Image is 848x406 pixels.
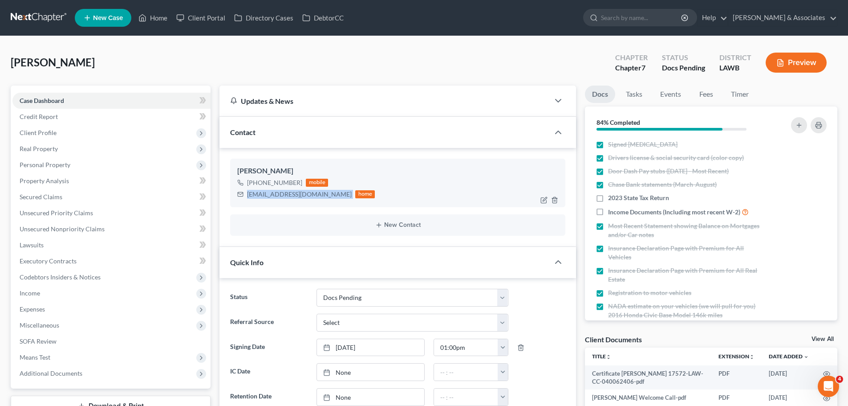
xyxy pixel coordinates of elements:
[769,353,809,360] a: Date Added expand_more
[641,63,645,72] span: 7
[230,128,256,136] span: Contact
[619,86,649,103] a: Tasks
[20,257,77,265] span: Executory Contracts
[803,354,809,360] i: expand_more
[20,305,45,313] span: Expenses
[20,209,93,217] span: Unsecured Priority Claims
[20,161,70,168] span: Personal Property
[226,339,312,357] label: Signing Date
[20,337,57,345] span: SOFA Review
[12,93,211,109] a: Case Dashboard
[596,119,640,126] strong: 84% Completed
[93,15,123,21] span: New Case
[12,333,211,349] a: SOFA Review
[719,53,751,63] div: District
[20,225,105,233] span: Unsecured Nonpriority Claims
[20,145,58,152] span: Real Property
[20,241,44,249] span: Lawsuits
[12,109,211,125] a: Credit Report
[12,237,211,253] a: Lawsuits
[20,321,59,329] span: Miscellaneous
[237,166,558,176] div: [PERSON_NAME]
[615,63,648,73] div: Chapter
[608,288,691,297] span: Registration to motor vehicles
[836,376,843,383] span: 4
[728,10,837,26] a: [PERSON_NAME] & Associates
[20,193,62,201] span: Secured Claims
[762,390,816,406] td: [DATE]
[20,177,69,185] span: Property Analysis
[711,365,762,390] td: PDF
[653,86,688,103] a: Events
[230,258,264,267] span: Quick Info
[247,178,302,187] div: [PHONE_NUMBER]
[12,253,211,269] a: Executory Contracts
[662,53,705,63] div: Status
[172,10,230,26] a: Client Portal
[719,63,751,73] div: LAWB
[306,179,328,187] div: mobile
[230,10,298,26] a: Directory Cases
[585,86,615,103] a: Docs
[601,9,682,26] input: Search by name...
[608,266,767,284] span: Insurance Declaration Page with Premium for All Real Estate
[20,129,57,136] span: Client Profile
[724,86,756,103] a: Timer
[247,190,352,199] div: [EMAIL_ADDRESS][DOMAIN_NAME]
[317,389,424,406] a: None
[711,390,762,406] td: PDF
[585,390,711,406] td: [PERSON_NAME] Welcome Call-pdf
[434,364,498,381] input: -- : --
[662,63,705,73] div: Docs Pending
[718,353,755,360] a: Extensionunfold_more
[226,363,312,381] label: IC Date
[20,273,101,281] span: Codebtors Insiders & Notices
[608,140,678,149] span: Signed [MEDICAL_DATA]
[606,354,611,360] i: unfold_more
[608,221,767,239] span: Most Recent Statement showing Balance on Mortgages and/or Car notes
[434,389,498,406] input: -- : --
[298,10,348,26] a: DebtorCC
[585,335,642,344] div: Client Documents
[20,113,58,120] span: Credit Report
[134,10,172,26] a: Home
[608,208,740,217] span: Income Documents (Including most recent W-2)
[12,205,211,221] a: Unsecured Priority Claims
[12,189,211,205] a: Secured Claims
[749,354,755,360] i: unfold_more
[317,339,424,356] a: [DATE]
[585,365,711,390] td: Certificate [PERSON_NAME] 17572-LAW-CC-040062406-pdf
[762,365,816,390] td: [DATE]
[434,339,498,356] input: -- : --
[608,180,717,189] span: Chase Bank statements (March-August)
[592,353,611,360] a: Titleunfold_more
[226,314,312,332] label: Referral Source
[818,376,839,397] iframe: Intercom live chat
[608,193,669,202] span: 2023 State Tax Return
[230,96,539,106] div: Updates & News
[20,353,50,361] span: Means Test
[20,97,64,104] span: Case Dashboard
[226,388,312,406] label: Retention Date
[11,56,95,69] span: [PERSON_NAME]
[811,336,834,342] a: View All
[12,173,211,189] a: Property Analysis
[608,302,767,320] span: NADA estimate on your vehicles (we will pull for you) 2016 Honda Civic Base Model 146k miles
[692,86,720,103] a: Fees
[12,221,211,237] a: Unsecured Nonpriority Claims
[766,53,827,73] button: Preview
[20,289,40,297] span: Income
[20,369,82,377] span: Additional Documents
[608,153,744,162] span: Drivers license & social security card (color copy)
[317,364,424,381] a: None
[237,221,558,229] button: New Contact
[698,10,727,26] a: Help
[355,190,375,198] div: home
[615,53,648,63] div: Chapter
[226,289,312,307] label: Status
[608,244,767,262] span: Insurance Declaration Page with Premium for All Vehicles
[608,167,729,176] span: Door Dash Pay stubs ([DATE] - Most Recent)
